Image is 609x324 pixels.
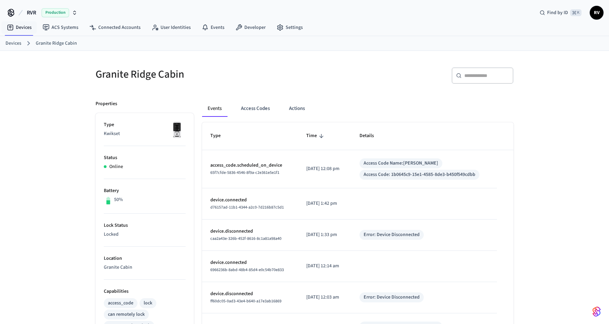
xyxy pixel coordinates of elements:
div: ant example [202,100,513,117]
p: access_code.scheduled_on_device [210,162,290,169]
a: Connected Accounts [84,21,146,34]
div: Access Code: 1b0645c9-15e1-4585-8de3-b450f549cdbb [364,171,475,178]
span: caa2a43e-326b-452f-8616-8c1a81a98a40 [210,236,281,242]
p: Location [104,255,186,262]
p: device.disconnected [210,290,290,298]
p: 50% [114,196,123,203]
p: Type [104,121,186,129]
p: [DATE] 12:03 am [306,294,343,301]
button: RV [590,6,604,20]
p: Capabilities [104,288,186,295]
span: Time [306,131,326,141]
p: device.connected [210,259,290,266]
span: 6966236b-8abd-48b4-85d4-e0c54b70e833 [210,267,284,273]
h5: Granite Ridge Cabin [96,67,300,81]
p: Granite Cabin [104,264,186,271]
a: Devices [5,40,21,47]
span: RV [590,7,603,19]
a: ACS Systems [37,21,84,34]
div: Error: Device Disconnected [364,294,420,301]
div: Access Code Name: [PERSON_NAME] [364,160,438,167]
div: lock [144,300,152,307]
p: device.connected [210,197,290,204]
div: can remotely lock [108,311,145,318]
img: Kwikset Halo Touchscreen Wifi Enabled Smart Lock, Polished Chrome, Front [168,121,186,138]
span: 65f7cfde-5836-4546-8f9a-c2e361e5e1f1 [210,170,279,176]
p: [DATE] 1:33 pm [306,231,343,238]
div: access_code [108,300,133,307]
a: Settings [271,21,308,34]
p: device.disconnected [210,228,290,235]
span: RVR [27,9,36,17]
p: Status [104,154,186,161]
p: Kwikset [104,130,186,137]
a: Granite Ridge Cabin [36,40,77,47]
span: Type [210,131,230,141]
p: Lock Status [104,222,186,229]
img: SeamLogoGradient.69752ec5.svg [593,306,601,317]
span: Details [359,131,383,141]
button: Access Codes [235,100,275,117]
span: d76157ad-11b1-4344-a2c0-7d216b87c5d1 [210,204,284,210]
p: Battery [104,187,186,194]
a: Events [196,21,230,34]
a: Devices [1,21,37,34]
p: Locked [104,231,186,238]
button: Actions [284,100,310,117]
span: ⌘ K [570,9,582,16]
p: [DATE] 1:42 pm [306,200,343,207]
span: Production [42,8,69,17]
button: Events [202,100,227,117]
div: Find by ID⌘ K [534,7,587,19]
span: ff60dc05-0ad3-43e4-b640-a17e3ab16869 [210,298,281,304]
p: [DATE] 12:08 pm [306,165,343,172]
p: Properties [96,100,117,108]
p: Online [109,163,123,170]
a: Developer [230,21,271,34]
div: Error: Device Disconnected [364,231,420,238]
a: User Identities [146,21,196,34]
span: Find by ID [547,9,568,16]
p: [DATE] 12:14 am [306,262,343,270]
